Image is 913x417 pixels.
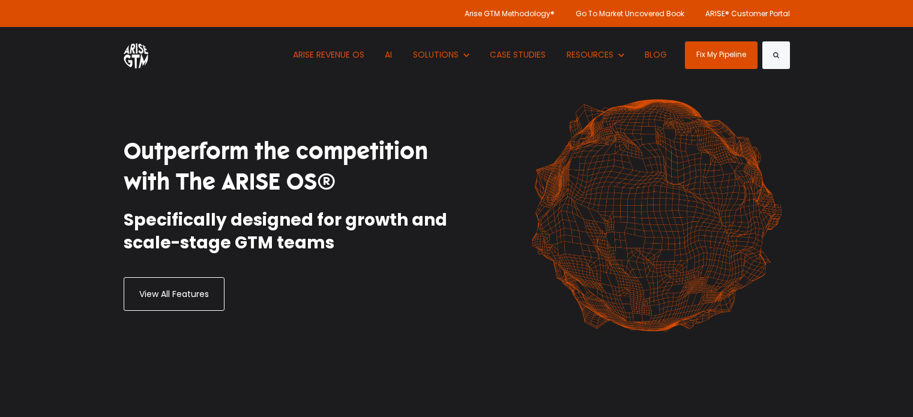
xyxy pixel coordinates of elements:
[481,27,555,83] a: CASE STUDIES
[558,27,633,83] button: Show submenu for RESOURCES RESOURCES
[523,86,790,344] img: shape-61 orange
[124,41,148,68] img: ARISE GTM logo (1) white
[124,277,224,311] a: View All Features
[124,209,448,254] h2: Specifically designed for growth and scale-stage GTM teams
[685,41,758,69] a: Fix My Pipeline
[567,49,613,61] span: RESOURCES
[636,27,676,83] a: BLOG
[124,136,448,198] h1: Outperform the competition with The ARISE OS®
[762,41,790,69] button: Search
[284,27,373,83] a: ARISE REVENUE OS
[376,27,402,83] a: AI
[404,27,478,83] button: Show submenu for SOLUTIONS SOLUTIONS
[284,27,676,83] nav: Desktop navigation
[413,49,459,61] span: SOLUTIONS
